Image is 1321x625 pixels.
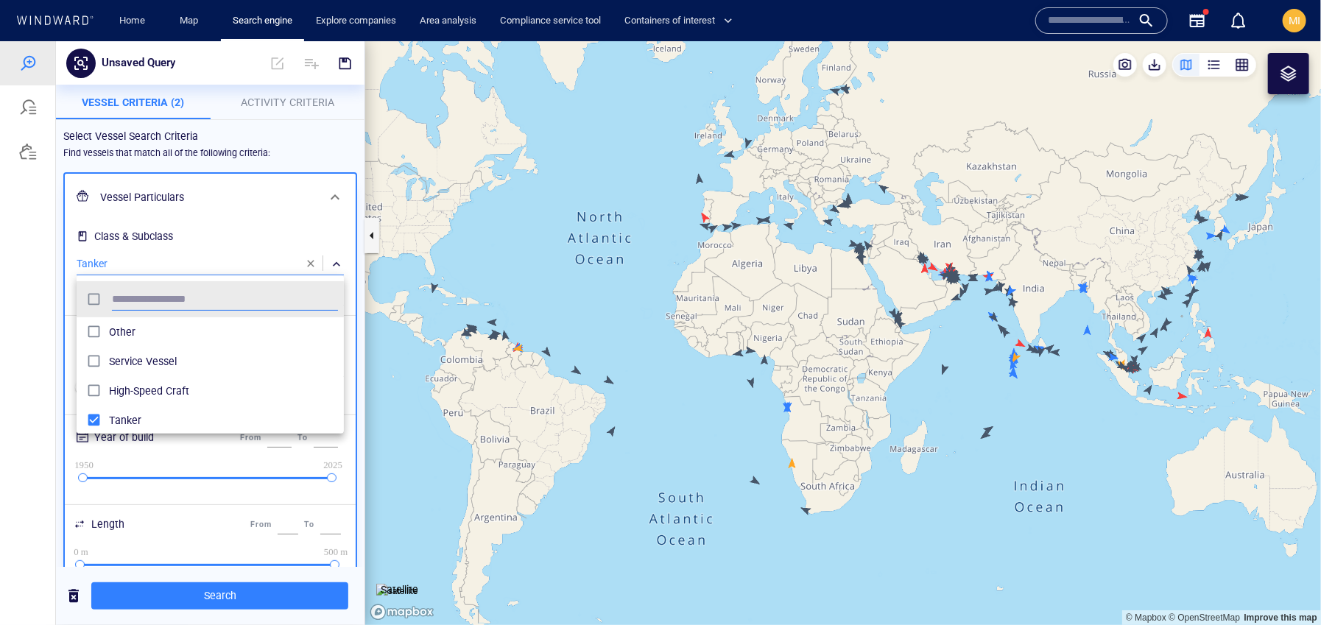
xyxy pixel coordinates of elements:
[1230,12,1247,29] div: Notification center
[114,8,152,34] a: Home
[624,13,733,29] span: Containers of interest
[494,8,607,34] a: Compliance service tool
[1280,6,1309,35] button: MI
[1289,15,1300,27] span: MI
[109,341,338,359] span: High-Speed Craft
[1258,559,1310,614] iframe: Chat
[310,8,402,34] a: Explore companies
[109,282,338,300] span: Other
[414,8,482,34] a: Area analysis
[109,8,156,34] button: Home
[174,8,209,34] a: Map
[168,8,215,34] button: Map
[109,370,338,388] span: Tanker
[227,8,298,34] a: Search engine
[619,8,745,34] button: Containers of interest
[77,276,344,386] div: grid
[109,311,338,329] span: Service Vessel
